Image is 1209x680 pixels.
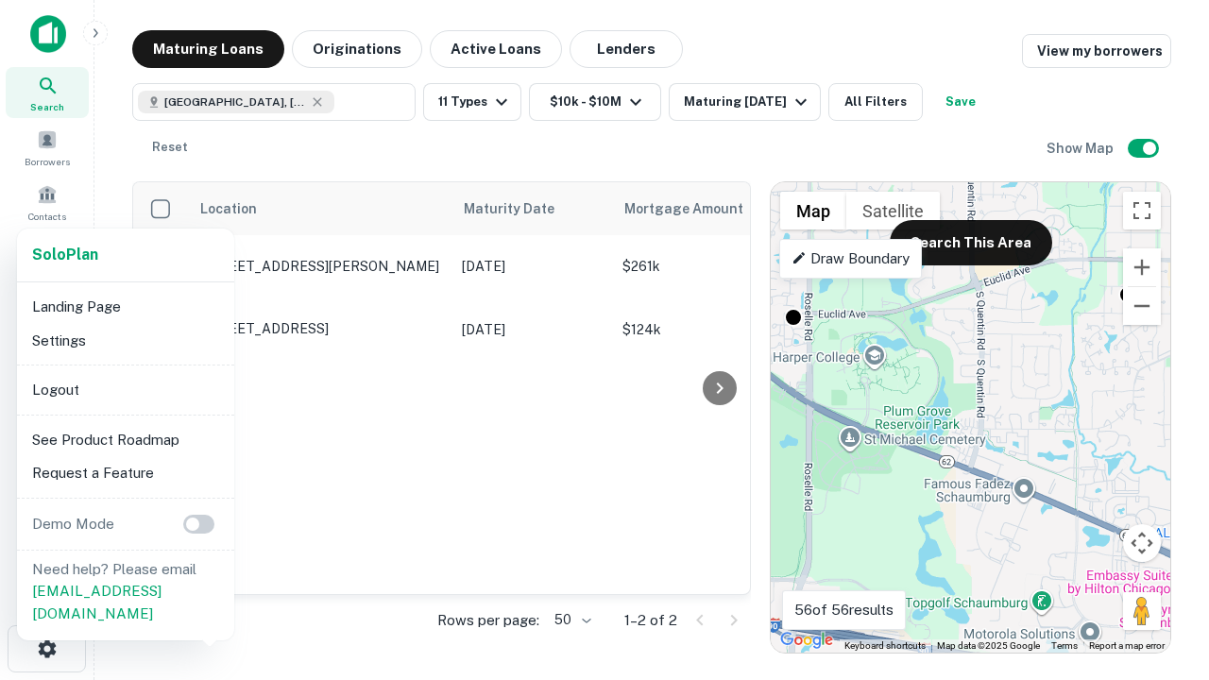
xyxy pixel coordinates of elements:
[32,583,162,621] a: [EMAIL_ADDRESS][DOMAIN_NAME]
[25,324,227,358] li: Settings
[25,456,227,490] li: Request a Feature
[32,244,98,266] a: SoloPlan
[25,373,227,407] li: Logout
[25,513,122,535] p: Demo Mode
[25,290,227,324] li: Landing Page
[32,558,219,625] p: Need help? Please email
[32,246,98,263] strong: Solo Plan
[25,423,227,457] li: See Product Roadmap
[1115,468,1209,559] iframe: Chat Widget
